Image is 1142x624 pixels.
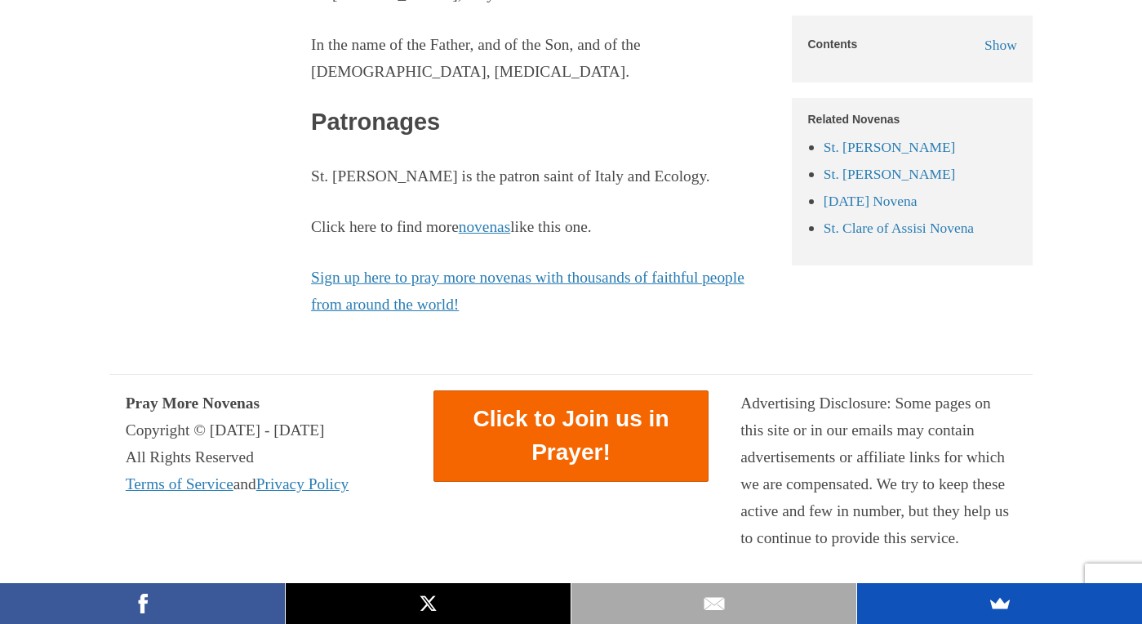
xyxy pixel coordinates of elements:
span: Show [984,37,1017,53]
img: Email [702,591,727,616]
a: Privacy Policy [256,475,349,493]
h5: Related Novenas [808,114,1017,126]
div: and [126,471,402,498]
a: Sign up here to pray more novenas with thousands of faithful people from around the world! [311,269,744,313]
a: Email [571,583,856,624]
h2: Patronages [311,109,768,136]
img: SumoMe [988,591,1012,616]
a: St. [PERSON_NAME] [824,166,956,182]
a: SumoMe [857,583,1142,624]
a: St. [PERSON_NAME] [824,139,956,155]
div: All Rights Reserved [126,444,402,471]
a: Click to Join us in Prayer! [433,390,709,481]
div: Copyright © [DATE] - [DATE] [126,417,402,444]
a: Terms of Service [126,475,233,493]
h5: Contents [808,38,858,51]
a: X [286,583,571,624]
p: St. [PERSON_NAME] is the patron saint of Italy and Ecology. [311,163,768,190]
img: X [416,591,441,616]
a: novenas [459,218,510,235]
p: Click here to find more like this one. [311,214,768,241]
a: St. Clare of Assisi Novena [824,220,974,236]
p: In the name of the Father, and of the Son, and of the [DEMOGRAPHIC_DATA], [MEDICAL_DATA]. [311,32,768,86]
img: Facebook [131,591,155,616]
a: [DATE] Novena [824,193,918,209]
strong: Pray More Novenas [126,394,260,412]
div: Advertising Disclosure: Some pages on this site or in our emails may contain advertisements or af... [725,390,1033,551]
